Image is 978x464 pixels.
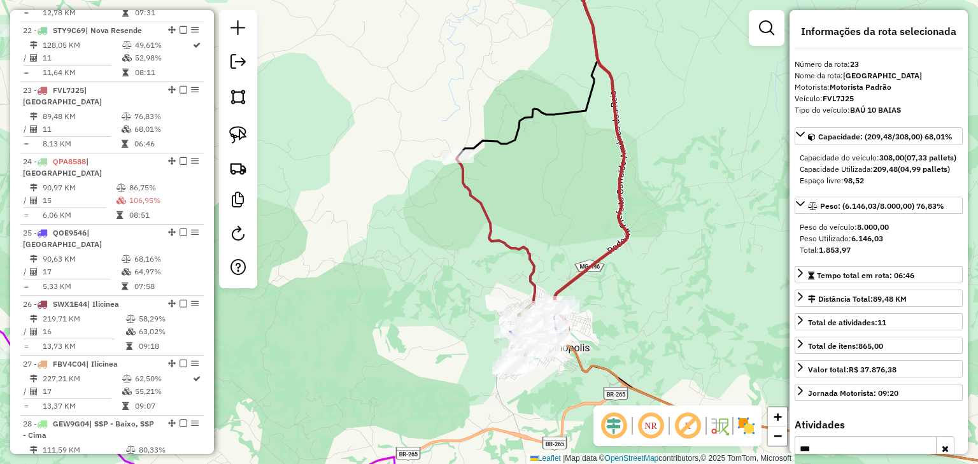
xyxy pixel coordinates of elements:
[768,407,787,426] a: Zoom in
[850,105,901,115] strong: BAÚ 10 BAIAS
[800,222,889,232] span: Peso do veículo:
[795,419,963,431] h4: Atividades
[808,341,883,352] div: Total de itens:
[193,41,201,49] i: Rota otimizada
[122,125,131,133] i: % de utilização da cubagem
[134,385,192,398] td: 55,21%
[138,325,199,338] td: 63,02%
[122,140,128,148] i: Tempo total em rota
[850,59,859,69] strong: 23
[774,409,782,425] span: +
[42,66,122,79] td: 11,64 KM
[795,81,963,93] div: Motorista:
[193,375,201,383] i: Rota otimizada
[42,181,116,194] td: 90,97 KM
[23,419,154,440] span: 28 -
[30,375,38,383] i: Distância Total
[225,15,251,44] a: Nova sessão e pesquisa
[122,54,132,62] i: % de utilização da cubagem
[117,197,126,204] i: % de utilização da cubagem
[53,228,87,237] span: QOE9546
[134,400,192,412] td: 09:07
[168,26,176,34] em: Alterar sequência das rotas
[224,154,252,182] a: Criar rota
[42,385,122,398] td: 17
[42,52,122,64] td: 11
[122,268,131,276] i: % de utilização da cubagem
[191,228,199,236] em: Opções
[736,416,756,436] img: Exibir/Ocultar setores
[53,299,87,309] span: SWX1E44
[635,411,666,441] span: Ocultar NR
[30,315,38,323] i: Distância Total
[122,9,129,17] i: Tempo total em rota
[229,159,247,177] img: Criar rota
[229,88,247,106] img: Selecionar atividades - polígono
[23,385,29,398] td: /
[42,400,122,412] td: 13,37 KM
[42,313,125,325] td: 219,71 KM
[709,416,730,436] img: Fluxo de ruas
[168,86,176,94] em: Alterar sequência das rotas
[605,454,659,463] a: OpenStreetMap
[134,52,192,64] td: 52,98%
[754,15,779,41] a: Exibir filtros
[53,25,85,35] span: STY9C69
[180,86,187,94] em: Finalizar rota
[23,299,119,309] span: 26 -
[134,280,198,293] td: 07:58
[800,164,958,175] div: Capacidade Utilizada:
[117,184,126,192] i: % de utilização do peso
[129,209,199,221] td: 08:51
[42,325,125,338] td: 16
[23,400,29,412] td: =
[134,39,192,52] td: 49,61%
[225,221,251,250] a: Reroteirizar Sessão
[30,255,38,263] i: Distância Total
[530,454,561,463] a: Leaflet
[795,290,963,307] a: Distância Total:89,48 KM
[795,313,963,330] a: Total de atividades:11
[129,181,199,194] td: 86,75%
[849,365,896,374] strong: R$ 37.876,38
[800,175,958,186] div: Espaço livre:
[823,94,854,103] strong: FVL7J25
[126,446,136,454] i: % de utilização do peso
[229,126,247,144] img: Selecionar atividades - laço
[53,157,86,166] span: QPA8588
[817,271,914,280] span: Tempo total em rota: 06:46
[30,197,38,204] i: Total de Atividades
[23,265,29,278] td: /
[858,341,883,351] strong: 865,00
[30,54,38,62] i: Total de Atividades
[86,359,118,369] span: | Ilicinea
[42,39,122,52] td: 128,05 KM
[23,25,142,35] span: 22 -
[134,66,192,79] td: 08:11
[42,6,122,19] td: 12,78 KM
[42,280,121,293] td: 5,33 KM
[23,280,29,293] td: =
[30,125,38,133] i: Total de Atividades
[168,157,176,165] em: Alterar sequência das rotas
[808,293,907,305] div: Distância Total:
[138,313,199,325] td: 58,29%
[808,364,896,376] div: Valor total:
[134,137,198,150] td: 06:46
[134,265,198,278] td: 64,97%
[191,157,199,165] em: Opções
[122,113,131,120] i: % de utilização do peso
[42,265,121,278] td: 17
[180,26,187,34] em: Finalizar rota
[134,253,198,265] td: 68,16%
[877,318,886,327] strong: 11
[795,360,963,377] a: Valor total:R$ 37.876,38
[42,194,116,207] td: 15
[180,300,187,307] em: Finalizar rota
[879,153,904,162] strong: 308,00
[795,337,963,354] a: Total de itens:865,00
[191,360,199,367] em: Opções
[180,419,187,427] em: Finalizar rota
[851,234,883,243] strong: 6.146,03
[87,299,119,309] span: | Ilicinea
